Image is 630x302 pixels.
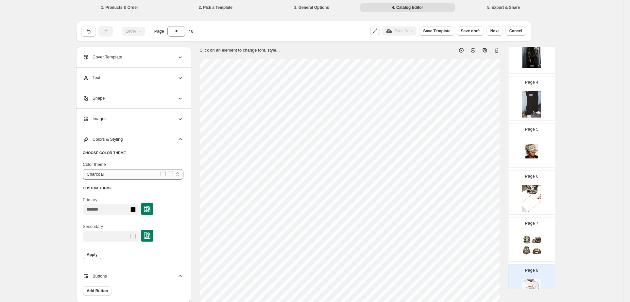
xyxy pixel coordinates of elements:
[87,288,108,294] span: Add Button
[486,26,503,36] button: Next
[83,186,112,190] span: CUSTOM THEME
[525,220,538,227] p: Page 7
[200,47,280,54] p: Click on an element to change font, style...
[508,217,555,262] div: Page 7cover page
[83,197,97,202] span: Primary
[423,28,450,34] span: Save Template
[83,286,112,295] button: Add Button
[508,170,555,215] div: Page 6cover page
[525,267,538,274] p: Page 8
[525,126,538,133] p: Page 5
[83,273,107,279] span: Buttons
[457,26,484,36] button: Save draft
[83,224,103,229] span: Secondary
[508,76,555,120] div: Page 4cover page
[83,54,122,60] span: Cover Template
[83,74,100,81] span: Text
[87,252,97,257] span: Apply
[83,151,126,155] span: CHOOSE COLOR THEME
[522,44,541,71] img: cover page
[522,91,541,118] img: cover page
[525,79,538,86] p: Page 4
[83,136,123,143] span: Colors & Styling
[83,95,105,102] span: Shape
[461,28,480,34] span: Save draft
[83,162,106,167] span: Color theme
[144,206,150,212] img: colorPickerImg
[419,26,454,36] button: Save Template
[508,123,555,167] div: Page 5cover page
[83,116,107,122] span: Images
[490,28,499,34] span: Next
[522,232,541,259] img: cover page
[508,29,555,73] div: Page 3cover page
[509,28,522,34] span: Cancel
[83,250,101,259] button: Apply
[522,138,541,165] img: cover page
[144,232,150,239] img: colorPickerImg
[154,28,164,35] span: Page
[189,28,193,35] span: / 8
[505,26,526,36] button: Cancel
[525,173,538,180] p: Page 6
[522,185,541,212] img: cover page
